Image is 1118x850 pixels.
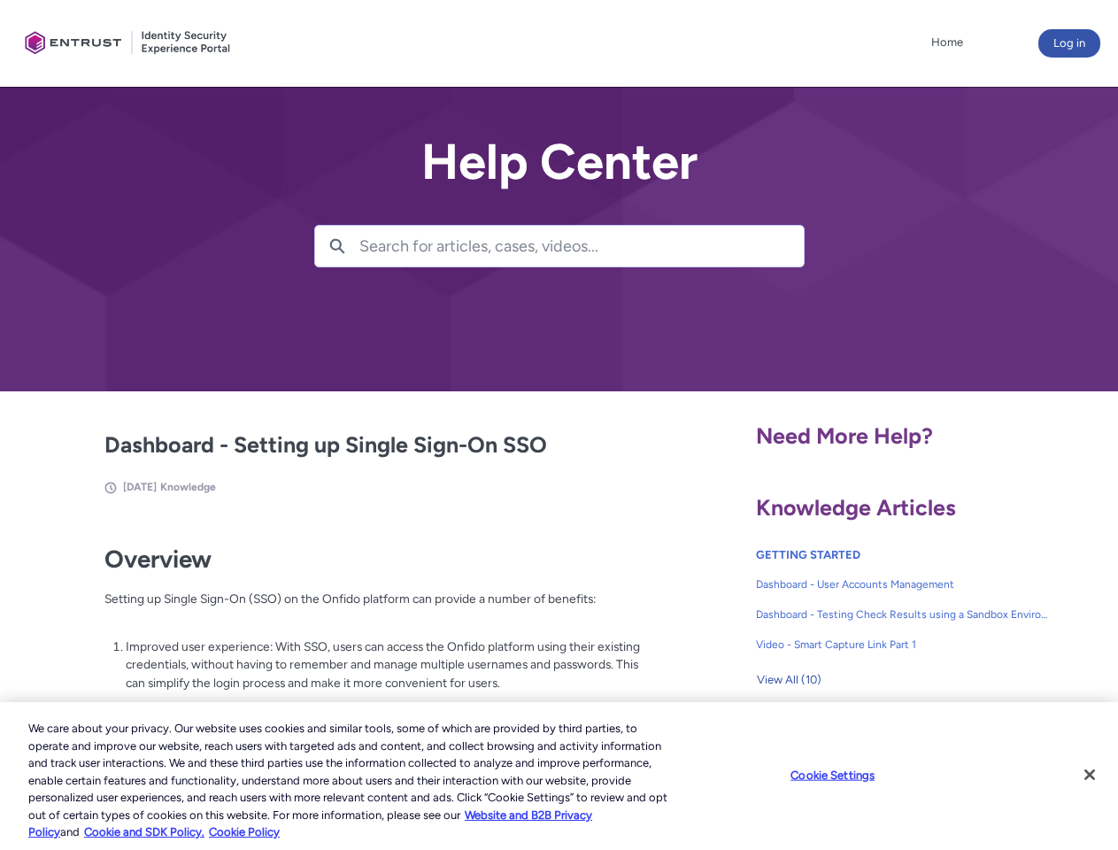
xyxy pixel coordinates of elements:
[756,569,1050,599] a: Dashboard - User Accounts Management
[1038,29,1100,58] button: Log in
[756,637,1050,653] span: Video - Smart Capture Link Part 1
[209,825,280,838] a: Cookie Policy
[756,494,956,521] span: Knowledge Articles
[756,576,1050,592] span: Dashboard - User Accounts Management
[104,545,212,574] strong: Overview
[1070,755,1109,794] button: Close
[756,422,933,449] span: Need More Help?
[927,29,968,56] a: Home
[756,548,860,561] a: GETTING STARTED
[777,757,888,792] button: Cookie Settings
[315,226,359,267] button: Search
[756,599,1050,630] a: Dashboard - Testing Check Results using a Sandbox Environment
[104,429,641,462] h2: Dashboard - Setting up Single Sign-On SSO
[359,226,804,267] input: Search for articles, cases, videos...
[104,590,641,626] p: Setting up Single Sign-On (SSO) on the Onfido platform can provide a number of benefits:
[314,135,805,189] h2: Help Center
[756,607,1050,622] span: Dashboard - Testing Check Results using a Sandbox Environment
[160,479,216,495] li: Knowledge
[84,825,204,838] a: Cookie and SDK Policy.
[123,481,157,493] span: [DATE]
[757,667,821,693] span: View All (10)
[126,637,641,692] p: Improved user experience: With SSO, users can access the Onfido platform using their existing cre...
[756,630,1050,660] a: Video - Smart Capture Link Part 1
[28,720,671,841] div: We care about your privacy. Our website uses cookies and similar tools, some of which are provide...
[756,666,822,694] button: View All (10)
